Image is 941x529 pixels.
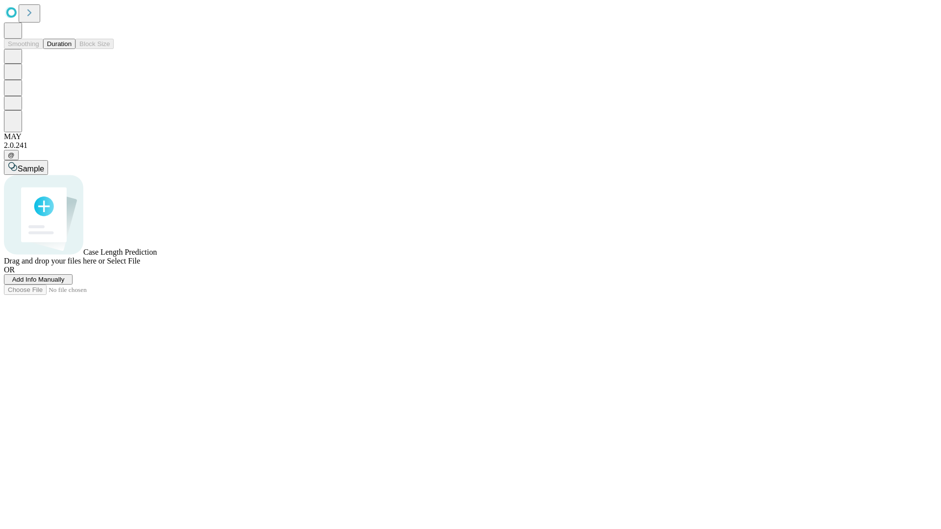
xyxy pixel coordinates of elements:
[4,274,73,285] button: Add Info Manually
[43,39,75,49] button: Duration
[4,132,937,141] div: MAY
[83,248,157,256] span: Case Length Prediction
[12,276,65,283] span: Add Info Manually
[8,151,15,159] span: @
[4,39,43,49] button: Smoothing
[4,141,937,150] div: 2.0.241
[4,160,48,175] button: Sample
[107,257,140,265] span: Select File
[4,257,105,265] span: Drag and drop your files here or
[75,39,114,49] button: Block Size
[18,165,44,173] span: Sample
[4,265,15,274] span: OR
[4,150,19,160] button: @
